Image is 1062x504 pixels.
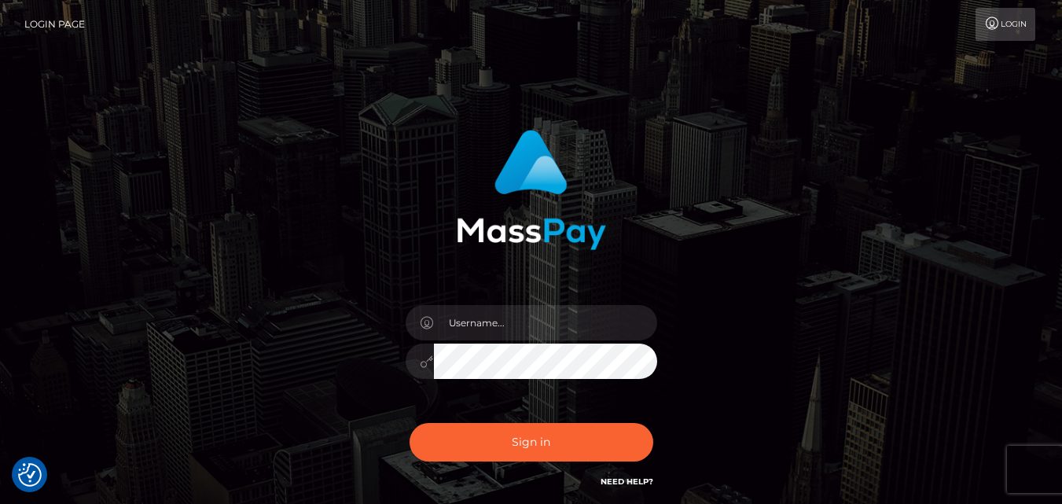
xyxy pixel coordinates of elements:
[434,305,657,340] input: Username...
[18,463,42,487] button: Consent Preferences
[410,423,653,462] button: Sign in
[24,8,85,41] a: Login Page
[976,8,1035,41] a: Login
[601,476,653,487] a: Need Help?
[18,463,42,487] img: Revisit consent button
[457,130,606,250] img: MassPay Login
